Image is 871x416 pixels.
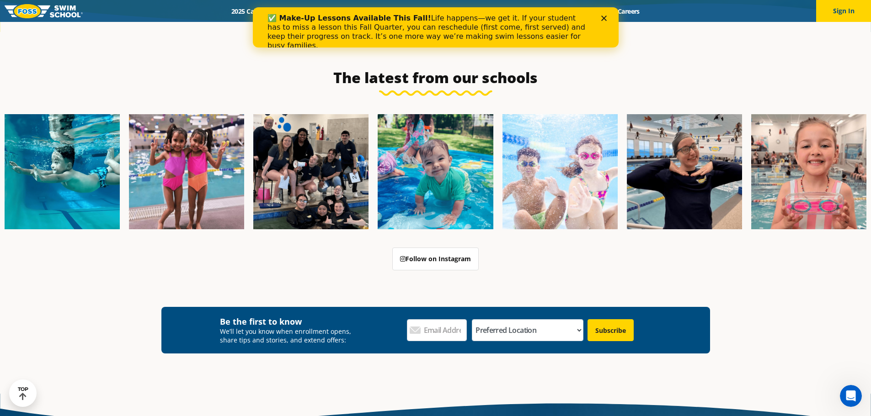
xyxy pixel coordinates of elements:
[15,6,178,15] b: ✅ Make-Up Lessons Available This Fall!
[609,7,647,16] a: Careers
[502,114,618,229] img: FCC_FOSS_GeneralShoot_May_FallCampaign_lowres-9556-600x600.jpg
[378,114,493,229] img: Fa25-Website-Images-600x600.png
[18,386,28,400] div: TOP
[407,319,467,341] input: Email Address
[319,7,399,16] a: Swim Path® Program
[220,327,358,344] p: We’ll let you know when enrollment opens, share tips and stories, and extend offers:
[581,7,609,16] a: Blog
[5,114,120,229] img: Fa25-Website-Images-1-600x600.png
[392,247,479,270] a: Follow on Instagram
[627,114,742,229] img: Fa25-Website-Images-9-600x600.jpg
[484,7,581,16] a: Swim Like [PERSON_NAME]
[751,114,866,229] img: Fa25-Website-Images-14-600x600.jpg
[348,8,358,14] div: Close
[220,316,358,327] h4: Be the first to know
[399,7,484,16] a: About [PERSON_NAME]
[129,114,244,229] img: Fa25-Website-Images-8-600x600.jpg
[588,319,634,341] input: Subscribe
[253,7,619,47] iframe: Intercom live chat banner
[5,4,83,18] img: FOSS Swim School Logo
[840,385,862,407] iframe: Intercom live chat
[15,6,337,43] div: Life happens—we get it. If your student has to miss a lesson this Fall Quarter, you can reschedul...
[224,7,281,16] a: 2025 Calendar
[253,114,369,229] img: Fa25-Website-Images-2-600x600.png
[281,7,319,16] a: Schools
